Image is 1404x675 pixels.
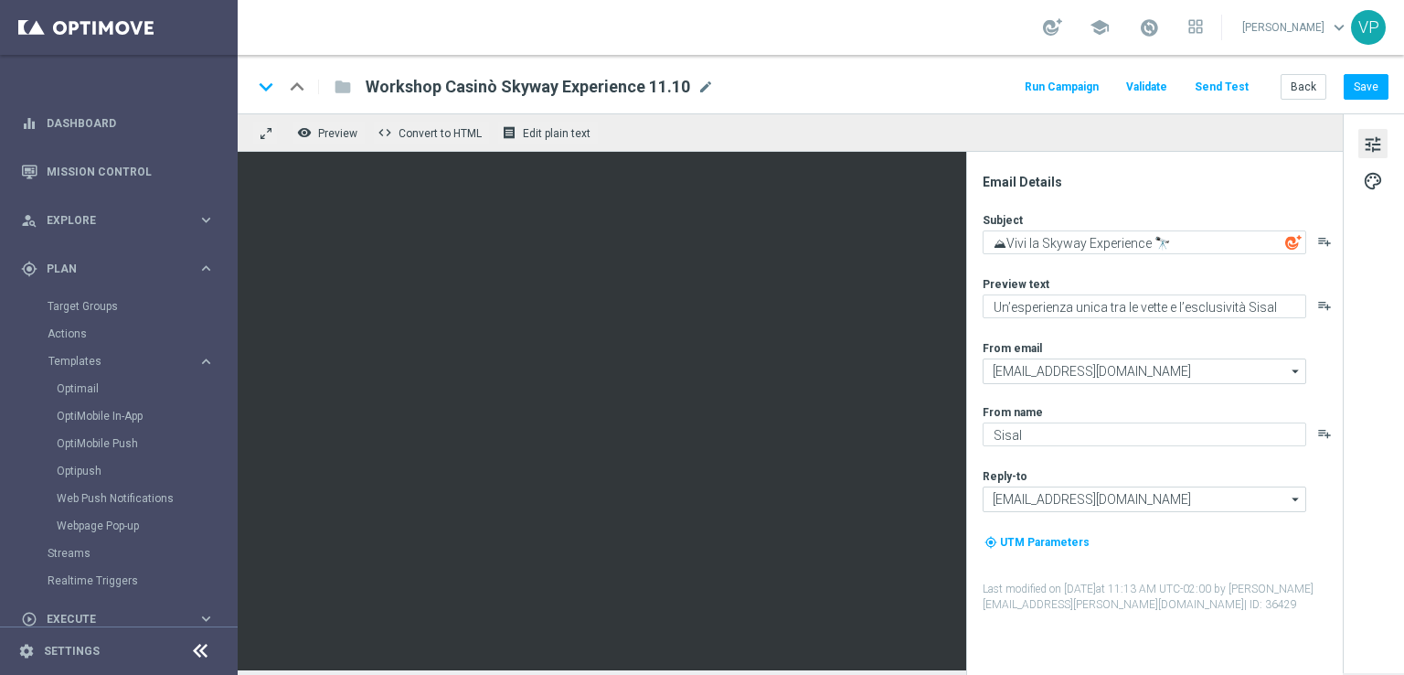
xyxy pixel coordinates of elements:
[21,611,37,627] i: play_circle_outline
[21,212,197,229] div: Explore
[983,487,1306,512] input: Select
[1192,75,1251,100] button: Send Test
[292,121,366,145] button: remove_red_eye Preview
[21,611,197,627] div: Execute
[47,614,197,625] span: Execute
[523,127,590,140] span: Edit plain text
[57,519,190,533] a: Webpage Pop-up
[983,469,1027,484] label: Reply-to
[57,485,236,512] div: Web Push Notifications
[48,327,190,341] a: Actions
[48,348,236,540] div: Templates
[48,356,197,367] div: Templates
[48,567,236,595] div: Realtime Triggers
[1317,298,1332,313] button: playlist_add
[20,213,216,228] button: person_search Explore keyboard_arrow_right
[21,147,215,196] div: Mission Control
[57,375,236,402] div: Optimail
[983,532,1091,552] button: my_location UTM Parameters
[197,610,215,627] i: keyboard_arrow_right
[984,536,997,549] i: my_location
[497,121,599,145] button: receipt Edit plain text
[20,165,216,179] button: Mission Control
[57,409,190,423] a: OptiMobile In-App
[1000,536,1090,549] span: UTM Parameters
[57,402,236,430] div: OptiMobile In-App
[983,213,1023,228] label: Subject
[1281,74,1326,100] button: Back
[57,430,236,457] div: OptiMobile Push
[47,99,215,147] a: Dashboard
[1090,17,1110,37] span: school
[21,261,197,277] div: Plan
[1344,74,1388,100] button: Save
[502,125,516,140] i: receipt
[44,646,100,657] a: Settings
[20,116,216,131] button: equalizer Dashboard
[48,546,190,561] a: Streams
[1317,234,1332,249] button: playlist_add
[983,405,1043,420] label: From name
[378,125,392,140] span: code
[983,341,1042,356] label: From email
[21,115,37,132] i: equalizer
[252,73,280,101] i: keyboard_arrow_down
[1363,133,1383,156] span: tune
[1317,426,1332,441] button: playlist_add
[48,356,179,367] span: Templates
[983,174,1341,190] div: Email Details
[20,262,216,276] button: gps_fixed Plan keyboard_arrow_right
[399,127,482,140] span: Convert to HTML
[21,212,37,229] i: person_search
[57,457,236,485] div: Optipush
[1240,14,1351,41] a: [PERSON_NAME]keyboard_arrow_down
[21,99,215,147] div: Dashboard
[1329,17,1349,37] span: keyboard_arrow_down
[48,320,236,348] div: Actions
[366,76,690,98] span: Workshop Casinò Skyway Experience 11.10
[1022,75,1101,100] button: Run Campaign
[297,125,312,140] i: remove_red_eye
[197,260,215,277] i: keyboard_arrow_right
[1244,598,1297,611] span: | ID: 36429
[1285,234,1302,251] img: optiGenie.svg
[1287,487,1305,511] i: arrow_drop_down
[1363,169,1383,193] span: palette
[48,540,236,567] div: Streams
[57,464,190,478] a: Optipush
[1351,10,1386,45] div: VP
[48,354,216,369] button: Templates keyboard_arrow_right
[57,381,190,396] a: Optimail
[48,299,190,314] a: Target Groups
[1287,359,1305,383] i: arrow_drop_down
[47,147,215,196] a: Mission Control
[983,359,1306,384] input: Select
[57,436,190,451] a: OptiMobile Push
[197,211,215,229] i: keyboard_arrow_right
[18,643,35,659] i: settings
[697,79,714,95] span: mode_edit
[57,491,190,506] a: Web Push Notifications
[1358,166,1388,195] button: palette
[47,215,197,226] span: Explore
[21,261,37,277] i: gps_fixed
[373,121,490,145] button: code Convert to HTML
[983,277,1049,292] label: Preview text
[48,573,190,588] a: Realtime Triggers
[20,612,216,627] button: play_circle_outline Execute keyboard_arrow_right
[1126,80,1167,93] span: Validate
[1358,129,1388,158] button: tune
[1123,75,1170,100] button: Validate
[983,582,1341,613] label: Last modified on [DATE] at 11:13 AM UTC-02:00 by [PERSON_NAME][EMAIL_ADDRESS][PERSON_NAME][DOMAIN...
[318,127,357,140] span: Preview
[47,263,197,274] span: Plan
[48,293,236,320] div: Target Groups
